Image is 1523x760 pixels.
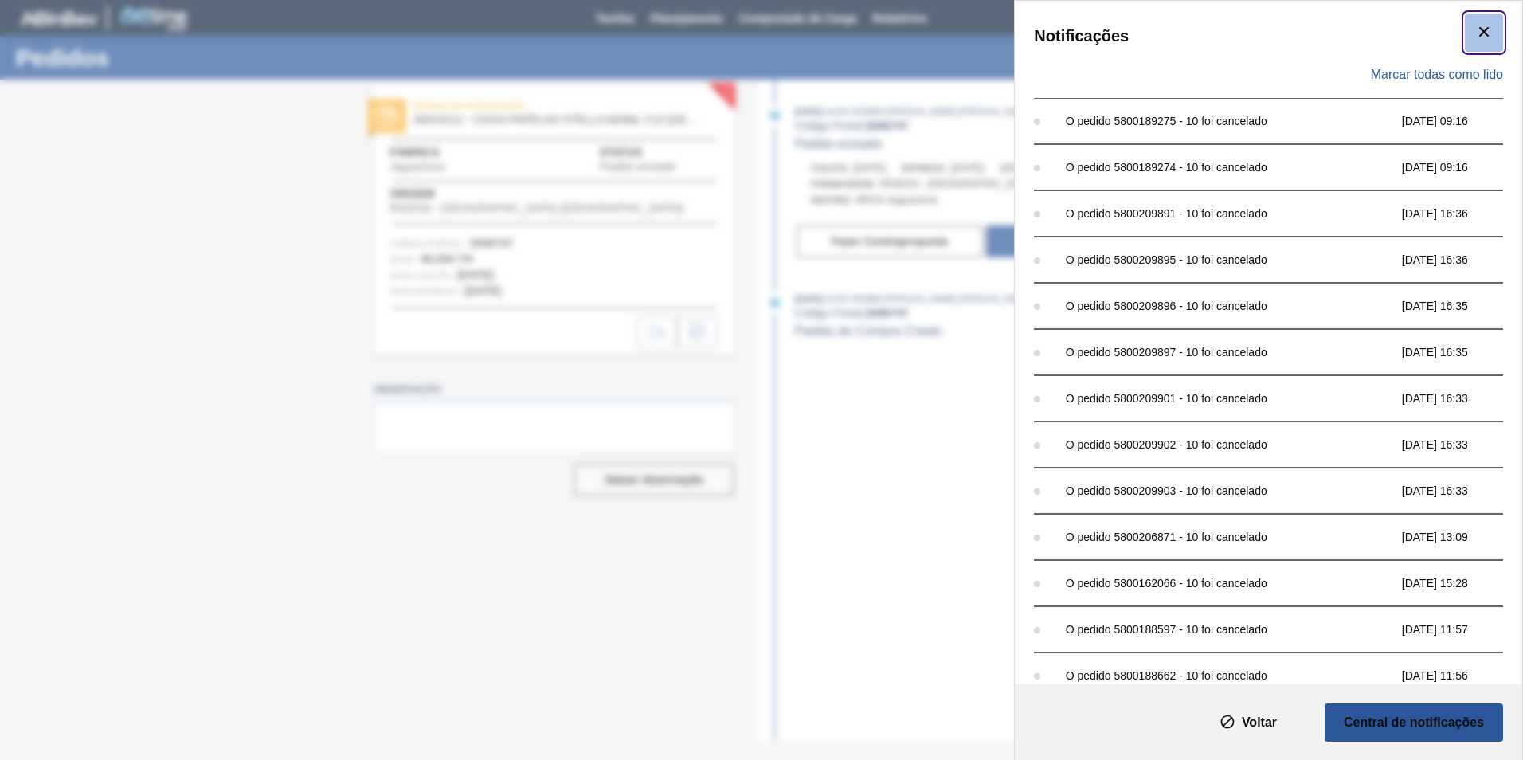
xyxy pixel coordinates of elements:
[1402,115,1519,127] span: [DATE] 09:16
[1066,115,1394,127] div: O pedido 5800189275 - 10 foi cancelado
[1066,300,1394,312] div: O pedido 5800209896 - 10 foi cancelado
[1066,207,1394,220] div: O pedido 5800209891 - 10 foi cancelado
[1066,161,1394,174] div: O pedido 5800189274 - 10 foi cancelado
[1066,392,1394,405] div: O pedido 5800209901 - 10 foi cancelado
[1402,623,1519,636] span: [DATE] 11:57
[1371,68,1503,82] span: Marcar todas como lido
[1402,207,1519,220] span: [DATE] 16:36
[1402,531,1519,543] span: [DATE] 13:09
[1402,484,1519,497] span: [DATE] 16:33
[1402,669,1519,682] span: [DATE] 11:56
[1402,161,1519,174] span: [DATE] 09:16
[1402,300,1519,312] span: [DATE] 16:35
[1066,623,1394,636] div: O pedido 5800188597 - 10 foi cancelado
[1066,346,1394,358] div: O pedido 5800209897 - 10 foi cancelado
[1066,577,1394,590] div: O pedido 5800162066 - 10 foi cancelado
[1066,531,1394,543] div: O pedido 5800206871 - 10 foi cancelado
[1066,438,1394,451] div: O pedido 5800209902 - 10 foi cancelado
[1402,253,1519,266] span: [DATE] 16:36
[1066,484,1394,497] div: O pedido 5800209903 - 10 foi cancelado
[1402,392,1519,405] span: [DATE] 16:33
[1066,253,1394,266] div: O pedido 5800209895 - 10 foi cancelado
[1402,438,1519,451] span: [DATE] 16:33
[1402,346,1519,358] span: [DATE] 16:35
[1066,669,1394,682] div: O pedido 5800188662 - 10 foi cancelado
[1402,577,1519,590] span: [DATE] 15:28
